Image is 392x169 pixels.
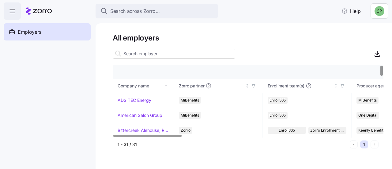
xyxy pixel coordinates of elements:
[118,83,163,89] div: Company name
[337,5,366,17] button: Help
[113,33,383,43] h1: All employers
[358,127,385,134] span: Keenly Benefits
[279,127,295,134] span: Enroll365
[334,84,338,88] div: Not sorted
[118,141,347,148] div: 1 - 31 / 31
[360,140,368,148] button: 1
[96,4,218,18] button: Search across Zorro...
[356,83,390,89] span: Producer agency
[113,79,174,93] th: Company nameSorted ascending
[174,79,263,93] th: Zorro partnerNot sorted
[181,127,190,134] span: Zorro
[371,140,379,148] button: Next page
[269,97,286,104] span: Enroll365
[164,84,168,88] div: Sorted ascending
[118,112,162,118] a: American Salon Group
[350,140,358,148] button: Previous page
[263,79,352,93] th: Enrollment team(s)Not sorted
[358,112,377,119] span: One Digital
[113,49,235,59] input: Search employer
[245,84,249,88] div: Not sorted
[179,83,204,89] span: Zorro partner
[181,112,199,119] span: MiBenefits
[118,127,169,133] a: Bittercreek Alehouse, Red Feather Lounge, Diablo & Sons Saloon
[181,97,199,104] span: MiBenefits
[268,83,304,89] span: Enrollment team(s)
[118,97,151,103] a: ADS TEC Energy
[4,23,91,40] a: Employers
[358,97,377,104] span: MiBenefits
[269,112,286,119] span: Enroll365
[341,7,361,15] span: Help
[18,28,41,36] span: Employers
[110,7,160,15] span: Search across Zorro...
[310,127,345,134] span: Zorro Enrollment Team
[375,6,384,16] img: 8424d6c99baeec437bf5dae78df33962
